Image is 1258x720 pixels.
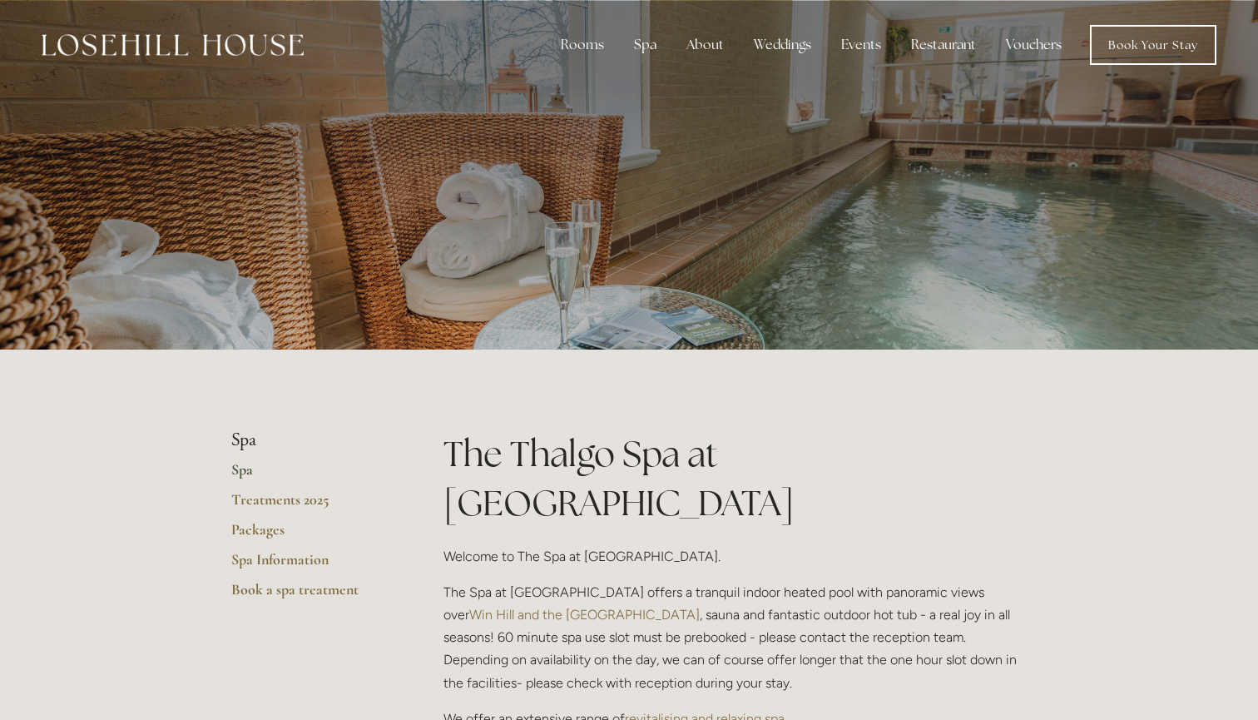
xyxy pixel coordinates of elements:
a: Packages [231,520,390,550]
a: Spa Information [231,550,390,580]
div: About [673,28,737,62]
div: Weddings [740,28,825,62]
a: Vouchers [993,28,1075,62]
li: Spa [231,430,390,451]
p: The Spa at [GEOGRAPHIC_DATA] offers a tranquil indoor heated pool with panoramic views over , sau... [443,581,1027,694]
div: Restaurant [898,28,989,62]
h1: The Thalgo Spa at [GEOGRAPHIC_DATA] [443,430,1027,528]
a: Spa [231,460,390,490]
div: Events [828,28,894,62]
a: Treatments 2025 [231,490,390,520]
div: Rooms [547,28,617,62]
div: Spa [621,28,670,62]
img: Losehill House [42,34,304,56]
a: Win Hill and the [GEOGRAPHIC_DATA] [469,607,700,623]
p: Welcome to The Spa at [GEOGRAPHIC_DATA]. [443,545,1027,568]
a: Book a spa treatment [231,580,390,610]
a: Book Your Stay [1090,25,1216,65]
